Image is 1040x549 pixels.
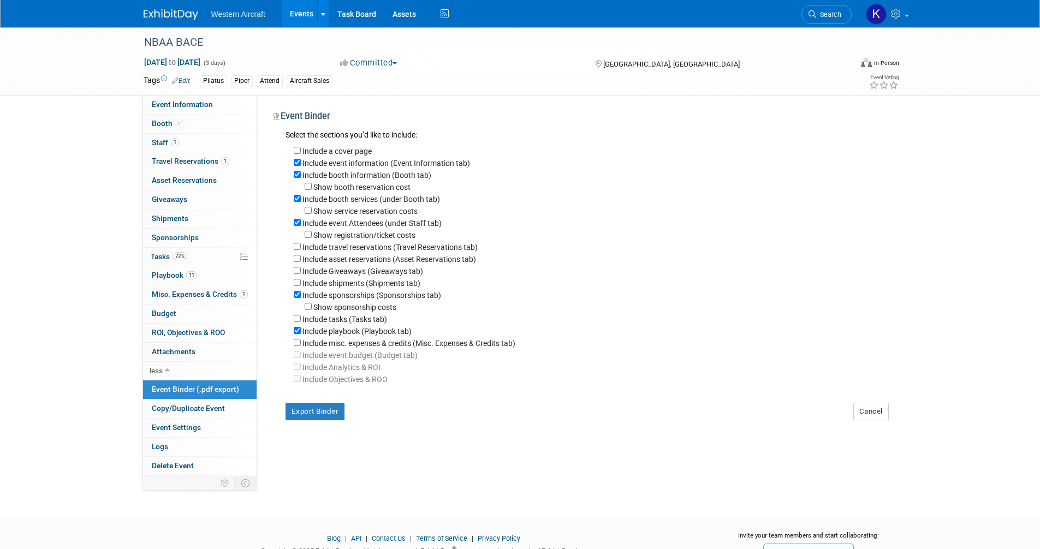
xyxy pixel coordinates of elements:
span: Event Information [152,100,213,109]
img: ExhibitDay [144,9,198,20]
div: Invite your team members and start collaborating: [721,531,897,547]
div: Pilatus [200,75,227,87]
a: Staff1 [143,134,257,152]
label: Include misc. expenses & credits (Misc. Expenses & Credits tab) [302,339,515,348]
label: Show registration/ticket costs [313,231,415,240]
a: Giveaways [143,190,257,209]
span: Misc. Expenses & Credits [152,290,248,299]
a: Booth [143,115,257,133]
div: Attend [257,75,283,87]
div: Event Binder [274,110,889,126]
a: Delete Event [143,457,257,475]
span: Delete Event [152,461,194,470]
a: Event Binder (.pdf export) [143,380,257,399]
img: Kindra Mahler [866,4,887,25]
td: Tags [144,75,190,87]
a: Shipments [143,210,257,228]
td: Personalize Event Tab Strip [216,476,235,490]
a: API [351,534,361,542]
span: Asset Reservations [152,176,217,184]
a: Edit [172,77,190,85]
span: Staff [152,138,179,147]
div: Aircraft Sales [287,75,332,87]
input: Your ExhibitDay workspace does not have access to Budgeting. [294,351,301,358]
label: Include tasks (Tasks tab) [302,315,387,324]
img: Format-Inperson.png [861,58,872,67]
button: Committed [336,57,401,69]
a: Logs [143,438,257,456]
a: Asset Reservations [143,171,257,190]
a: Privacy Policy [478,534,520,542]
a: Event Settings [143,419,257,437]
span: 1 [171,138,179,146]
span: Tasks [151,252,187,261]
input: Your ExhibitDay workspace does not have access to Analytics and ROI. [294,375,301,382]
span: Search [816,10,841,19]
span: Event Binder (.pdf export) [152,385,239,393]
a: ROI, Objectives & ROO [143,324,257,342]
label: Your ExhibitDay workspace does not have access to Analytics and ROI. [302,375,388,384]
label: Include asset reservations (Asset Reservations tab) [302,255,476,264]
label: Include booth information (Booth tab) [302,171,431,180]
div: Event Rating [869,75,899,80]
a: Copy/Duplicate Event [143,399,257,418]
a: Budget [143,305,257,323]
a: Blog [327,534,341,542]
td: Toggle Event Tabs [234,476,257,490]
div: Event Format [787,57,900,73]
span: less [150,366,163,375]
span: Playbook [152,271,197,279]
label: Include booth services (under Booth tab) [302,195,440,204]
a: Contact Us [372,534,406,542]
span: Booth [152,119,185,128]
label: Show sponsorship costs [313,303,396,312]
div: Piper [231,75,253,87]
span: Budget [152,309,176,318]
span: Attachments [152,347,195,356]
label: Include shipments (Shipments tab) [302,279,420,288]
label: Include sponsorships (Sponsorships tab) [302,291,441,300]
label: Your ExhibitDay workspace does not have access to Analytics and ROI. [302,363,381,372]
a: Event Information [143,96,257,114]
input: Your ExhibitDay workspace does not have access to Analytics and ROI. [294,363,301,370]
span: Giveaways [152,195,187,204]
a: Misc. Expenses & Credits1 [143,285,257,304]
span: [GEOGRAPHIC_DATA], [GEOGRAPHIC_DATA] [603,60,740,68]
span: (3 days) [203,59,225,67]
span: Travel Reservations [152,157,229,165]
span: Event Settings [152,423,201,432]
span: 1 [240,290,248,299]
label: Include travel reservations (Travel Reservations tab) [302,243,478,252]
span: | [363,534,370,542]
span: [DATE] [DATE] [144,57,201,67]
a: Terms of Service [416,534,467,542]
span: | [342,534,349,542]
span: Western Aircraft [211,10,265,19]
a: Tasks72% [143,248,257,266]
label: Include event information (Event Information tab) [302,159,470,168]
span: Shipments [152,214,188,223]
span: 11 [186,271,197,279]
a: Attachments [143,343,257,361]
span: Logs [152,442,168,451]
span: | [407,534,414,542]
a: Sponsorships [143,229,257,247]
label: Include playbook (Playbook tab) [302,327,412,336]
label: Include a cover page [302,147,372,156]
span: 72% [173,252,187,260]
span: to [167,58,177,67]
i: Booth reservation complete [177,120,183,126]
span: Copy/Duplicate Event [152,404,225,413]
button: Cancel [853,403,889,420]
div: Select the sections you''d like to include: [286,129,889,142]
button: Export Binder [286,403,345,420]
a: Playbook11 [143,266,257,285]
label: Include event Attendees (under Staff tab) [302,219,442,228]
label: Show booth reservation cost [313,183,411,192]
div: NBAA BACE [140,33,835,52]
a: Travel Reservations1 [143,152,257,171]
span: | [469,534,476,542]
label: Include Giveaways (Giveaways tab) [302,267,423,276]
span: 1 [221,157,229,165]
a: less [143,362,257,380]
